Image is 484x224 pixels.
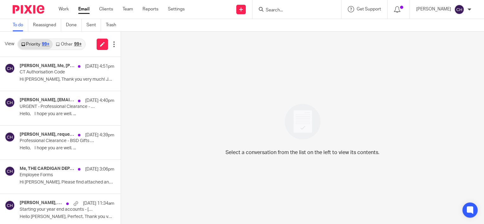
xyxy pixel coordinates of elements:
[5,200,15,210] img: svg%3E
[59,6,69,12] a: Work
[20,180,114,185] p: Hi [PERSON_NAME], Please find attached another...
[357,7,381,11] span: Get Support
[20,172,95,178] p: Employee Forms
[78,6,90,12] a: Email
[20,97,75,103] h4: [PERSON_NAME], [EMAIL_ADDRESS][DOMAIN_NAME], Me, [PERSON_NAME], [PERSON_NAME], pod3, Pod3
[5,166,15,176] img: svg%3E
[168,6,185,12] a: Settings
[20,207,95,212] p: Starting your year end accounts - [DATE] Accounts
[20,77,114,82] p: Hi [PERSON_NAME], Thank you very much! Just to...
[53,39,85,49] a: Other99+
[13,5,44,14] img: Pixie
[74,42,82,47] div: 99+
[86,19,101,31] a: Sent
[66,19,82,31] a: Done
[20,111,114,117] p: Hello, I hope you are well. ...
[5,132,15,142] img: svg%3E
[18,39,53,49] a: Priority99+
[20,166,75,171] h4: Me, THE CARDIGAN DEPARTMENT
[20,200,63,206] h4: [PERSON_NAME], Me
[85,63,114,70] p: [DATE] 4:51pm
[5,97,15,108] img: svg%3E
[143,6,158,12] a: Reports
[281,100,325,144] img: image
[85,97,114,104] p: [DATE] 4:40pm
[5,63,15,73] img: svg%3E
[99,6,113,12] a: Clients
[33,19,61,31] a: Reassigned
[20,146,114,151] p: Hello, I hope you are well. ...
[123,6,133,12] a: Team
[20,70,95,75] p: CT Authorisation Code
[454,4,464,15] img: svg%3E
[83,200,114,207] p: [DATE] 11:34am
[226,149,379,156] p: Select a conversation from the list on the left to view its contents.
[85,166,114,172] p: [DATE] 3:06pm
[20,104,95,109] p: URGENT - Professional Clearance - Taryag Trading Ltd, [PERSON_NAME] and [PERSON_NAME]
[20,132,75,137] h4: [PERSON_NAME], requests, Me
[85,132,114,138] p: [DATE] 4:39pm
[20,214,114,220] p: Hello [PERSON_NAME], Perfect, Thank you very much! ...
[13,19,28,31] a: To do
[20,138,95,144] p: Professional Clearance - BSD Gifts Limited & [PERSON_NAME]
[106,19,121,31] a: Trash
[265,8,322,13] input: Search
[20,63,75,69] h4: [PERSON_NAME], Me, [PERSON_NAME], [PERSON_NAME]
[42,42,49,47] div: 99+
[416,6,451,12] p: [PERSON_NAME]
[5,41,14,47] span: View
